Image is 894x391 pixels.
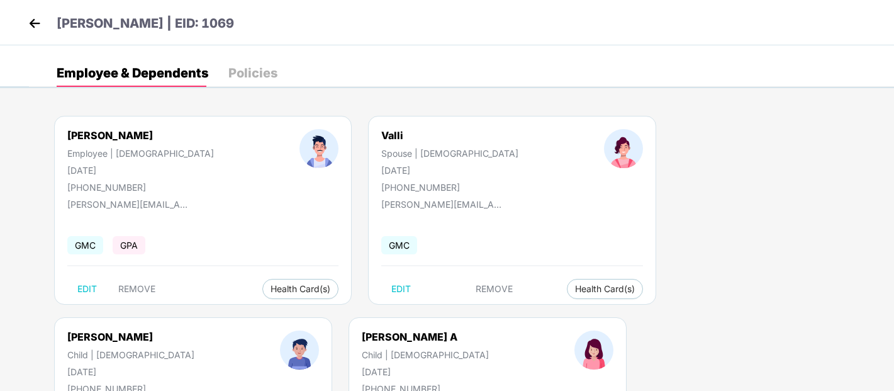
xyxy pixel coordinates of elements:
div: [DATE] [67,366,194,377]
button: Health Card(s) [262,279,338,299]
img: profileImage [574,331,613,370]
span: REMOVE [118,284,155,294]
span: Health Card(s) [575,286,635,292]
div: [DATE] [362,366,489,377]
div: [PHONE_NUMBER] [67,182,214,193]
div: Valli [381,129,518,142]
button: REMOVE [108,279,165,299]
div: Employee | [DEMOGRAPHIC_DATA] [67,148,214,159]
button: REMOVE [466,279,523,299]
div: Spouse | [DEMOGRAPHIC_DATA] [381,148,518,159]
div: Policies [228,67,277,79]
button: Health Card(s) [567,279,643,299]
img: profileImage [604,129,643,168]
button: EDIT [67,279,107,299]
div: [DATE] [67,165,214,176]
img: profileImage [280,331,319,370]
span: REMOVE [476,284,513,294]
span: GMC [381,236,417,254]
img: back [25,14,44,33]
button: EDIT [381,279,421,299]
div: [PERSON_NAME] [67,331,194,343]
div: [PERSON_NAME] A [362,331,489,343]
div: [PERSON_NAME][EMAIL_ADDRESS][DOMAIN_NAME] [67,199,193,210]
div: [PERSON_NAME] [67,129,214,142]
div: [PHONE_NUMBER] [381,182,518,193]
div: Child | [DEMOGRAPHIC_DATA] [362,349,489,360]
span: GMC [67,236,103,254]
span: GPA [113,236,145,254]
span: EDIT [391,284,411,294]
span: EDIT [77,284,97,294]
span: Health Card(s) [271,286,330,292]
div: [PERSON_NAME][EMAIL_ADDRESS][DOMAIN_NAME] [381,199,507,210]
p: [PERSON_NAME] | EID: 1069 [57,14,234,33]
div: Employee & Dependents [57,67,208,79]
div: [DATE] [381,165,518,176]
img: profileImage [299,129,338,168]
div: Child | [DEMOGRAPHIC_DATA] [67,349,194,360]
